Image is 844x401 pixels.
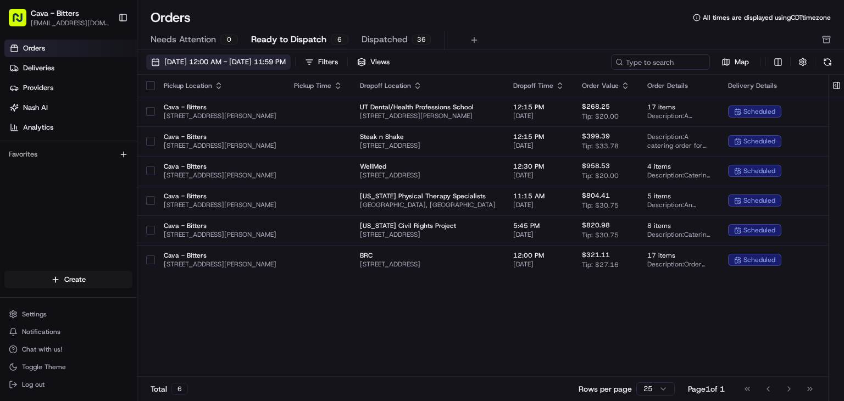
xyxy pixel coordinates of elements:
[370,57,390,67] span: Views
[11,159,29,177] img: Cava Bitters
[11,43,200,61] p: Welcome 👋
[412,35,431,44] div: 36
[164,192,276,200] span: Cava - Bitters
[31,19,109,27] button: [EMAIL_ADDRESS][DOMAIN_NAME]
[4,146,132,163] div: Favorites
[647,103,710,112] span: 17 items
[4,79,137,97] a: Providers
[743,137,775,146] span: scheduled
[119,199,123,208] span: •
[318,57,338,67] div: Filters
[360,192,496,200] span: [US_STATE] Physical Therapy Specialists
[29,70,181,82] input: Clear
[77,271,133,280] a: Powered byPylon
[360,141,496,150] span: [STREET_ADDRESS]
[164,112,276,120] span: [STREET_ADDRESS][PERSON_NAME]
[4,4,114,31] button: Cava - Bitters[EMAIL_ADDRESS][DOMAIN_NAME]
[513,251,564,260] span: 12:00 PM
[11,10,33,32] img: Nash
[22,363,66,371] span: Toggle Theme
[360,221,496,230] span: [US_STATE] Civil Rights Project
[164,251,276,260] span: Cava - Bitters
[49,104,180,115] div: Start new chat
[513,260,564,269] span: [DATE]
[360,162,496,171] span: WellMed
[513,141,564,150] span: [DATE]
[22,310,47,319] span: Settings
[360,112,496,120] span: [STREET_ADDRESS][PERSON_NAME]
[49,115,151,124] div: We're available if you need us!
[582,171,619,180] span: Tip: $20.00
[251,33,326,46] span: Ready to Dispatch
[647,230,710,239] span: Description: Catering order for 40 people, including Group Bowl Bars with Grilled Steak, Harissa ...
[579,383,632,394] p: Rows per page
[743,226,775,235] span: scheduled
[743,255,775,264] span: scheduled
[4,99,137,116] a: Nash AI
[647,162,710,171] span: 4 items
[360,103,496,112] span: UT Dental/Health Professions School
[4,119,137,136] a: Analytics
[647,251,710,260] span: 17 items
[513,200,564,209] span: [DATE]
[360,132,496,141] span: Steak n Shake
[647,112,710,120] span: Description: A catering order for 17 people, including a variety of bowls with chicken, spicy lam...
[582,132,610,141] span: $399.39
[125,199,148,208] span: [DATE]
[582,142,619,151] span: Tip: $33.78
[109,272,133,280] span: Pylon
[582,250,610,259] span: $321.11
[22,380,45,389] span: Log out
[11,142,74,151] div: Past conversations
[688,383,725,394] div: Page 1 of 1
[88,241,181,260] a: 💻API Documentation
[22,200,31,209] img: 1736555255976-a54dd68f-1ca7-489b-9aae-adbdc363a1c4
[164,171,276,180] span: [STREET_ADDRESS][PERSON_NAME]
[743,196,775,205] span: scheduled
[647,200,710,209] span: Description: An order for 50 people including various group bowl bars with grilled steak, grilled...
[582,201,619,210] span: Tip: $30.75
[34,170,75,179] span: Cava Bitters
[164,103,276,112] span: Cava - Bitters
[582,81,630,90] div: Order Value
[164,162,276,171] span: Cava - Bitters
[34,199,117,208] span: Wisdom [PERSON_NAME]
[294,81,342,90] div: Pickup Time
[164,230,276,239] span: [STREET_ADDRESS][PERSON_NAME]
[300,54,343,70] button: Filters
[4,359,132,375] button: Toggle Theme
[820,54,835,70] button: Refresh
[93,246,102,255] div: 💻
[170,140,200,153] button: See all
[331,35,348,44] div: 6
[164,81,276,90] div: Pickup Location
[4,59,137,77] a: Deliveries
[582,221,610,230] span: $820.98
[4,342,132,357] button: Chat with us!
[360,251,496,260] span: BRC
[513,112,564,120] span: [DATE]
[647,221,710,230] span: 8 items
[714,55,756,69] button: Map
[513,132,564,141] span: 12:15 PM
[582,112,619,121] span: Tip: $20.00
[151,383,188,395] div: Total
[22,245,84,256] span: Knowledge Base
[513,192,564,200] span: 11:15 AM
[647,171,710,180] span: Description: Catering order for 45 people featuring 4 Group Bowl Bars with Grilled Chicken, Saffr...
[23,63,54,73] span: Deliveries
[151,9,191,26] h1: Orders
[4,324,132,339] button: Notifications
[582,191,610,200] span: $804.41
[360,230,496,239] span: [STREET_ADDRESS]
[4,271,132,288] button: Create
[164,132,276,141] span: Cava - Bitters
[360,200,496,209] span: [GEOGRAPHIC_DATA], [GEOGRAPHIC_DATA]
[647,81,710,90] div: Order Details
[164,141,276,150] span: [STREET_ADDRESS][PERSON_NAME]
[220,35,238,44] div: 0
[31,8,79,19] button: Cava - Bitters
[83,170,105,179] span: [DATE]
[164,221,276,230] span: Cava - Bitters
